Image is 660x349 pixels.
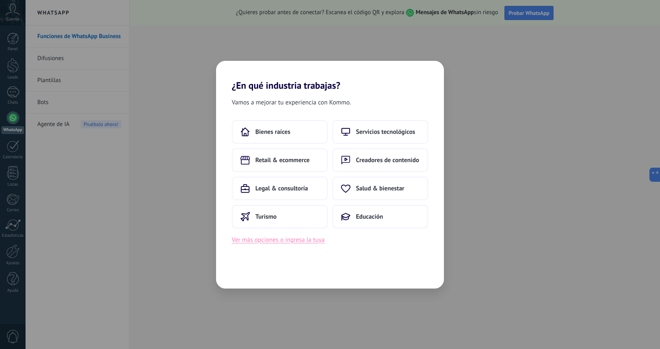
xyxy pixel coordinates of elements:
[356,156,419,164] span: Creadores de contenido
[216,61,444,91] h2: ¿En qué industria trabajas?
[332,148,428,172] button: Creadores de contenido
[232,97,351,108] span: Vamos a mejorar tu experiencia con Kommo.
[332,120,428,144] button: Servicios tecnológicos
[255,213,277,221] span: Turismo
[255,156,310,164] span: Retail & ecommerce
[232,205,328,228] button: Turismo
[255,185,308,192] span: Legal & consultoría
[356,128,415,136] span: Servicios tecnológicos
[232,177,328,200] button: Legal & consultoría
[232,148,328,172] button: Retail & ecommerce
[356,213,383,221] span: Educación
[232,235,324,245] button: Ver más opciones o ingresa la tuya
[232,120,328,144] button: Bienes raíces
[332,177,428,200] button: Salud & bienestar
[255,128,290,136] span: Bienes raíces
[356,185,404,192] span: Salud & bienestar
[332,205,428,228] button: Educación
